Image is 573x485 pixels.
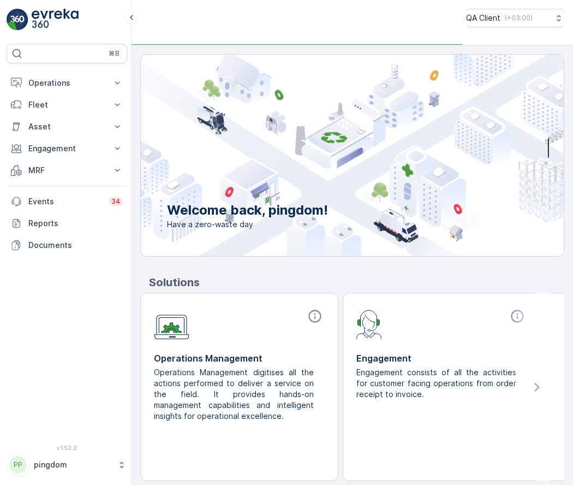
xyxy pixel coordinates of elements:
div: PP [9,456,27,474]
p: ⌘B [109,49,120,58]
button: QA Client(+03:00) [466,9,564,27]
img: module-icon [356,309,382,339]
p: Solutions [149,274,564,291]
img: logo_light-DOdMpM7g.png [32,9,79,31]
p: Operations Management digitises all the actions performed to deliver a service on the field. It p... [154,367,316,422]
a: Events34 [7,191,127,212]
p: Welcome back, pingdom! [167,202,328,219]
p: QA Client [466,13,500,23]
button: Engagement [7,138,127,159]
button: Operations [7,72,127,94]
img: module-icon [154,309,189,340]
p: Engagement [28,143,105,154]
p: Reports [28,218,123,229]
p: Asset [28,121,105,132]
p: Documents [28,240,123,251]
button: Fleet [7,94,127,116]
p: Events [28,196,103,207]
p: Engagement consists of all the activities for customer facing operations from order receipt to in... [356,367,518,400]
p: Fleet [28,99,105,110]
p: Operations Management [154,352,325,365]
p: 34 [111,197,121,206]
button: Asset [7,116,127,138]
p: Operations [28,78,105,88]
p: MRF [28,165,105,176]
a: Documents [7,234,127,256]
p: Engagement [356,352,527,365]
p: ( +03:00 ) [505,14,533,22]
img: logo [7,9,28,31]
button: PPpingdom [7,453,127,476]
img: city illustration [92,55,564,256]
span: v 1.52.2 [7,445,127,451]
a: Reports [7,212,127,234]
button: MRF [7,159,127,181]
span: Have a zero-waste day [167,219,328,230]
p: pingdom [34,459,112,470]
